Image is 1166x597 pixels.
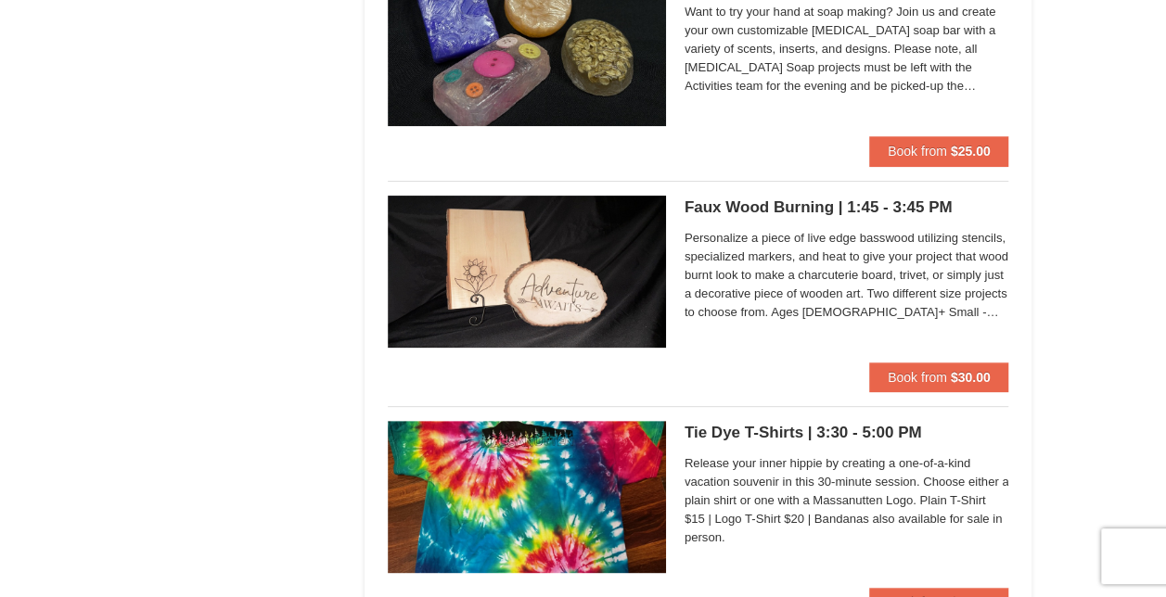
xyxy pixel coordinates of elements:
button: Book from $25.00 [869,136,1009,166]
h5: Tie Dye T-Shirts | 3:30 - 5:00 PM [685,424,1009,442]
button: Book from $30.00 [869,362,1009,392]
img: 6619869-1663-24127929.jpg [388,196,666,348]
strong: $30.00 [951,370,991,385]
strong: $25.00 [951,144,991,159]
span: Book from [888,144,947,159]
img: 6619869-1562-921990d1.png [388,421,666,573]
span: Want to try your hand at soap making? Join us and create your own customizable [MEDICAL_DATA] soa... [685,3,1009,95]
span: Release your inner hippie by creating a one-of-a-kind vacation souvenir in this 30-minute session... [685,454,1009,547]
span: Book from [888,370,947,385]
h5: Faux Wood Burning | 1:45 - 3:45 PM [685,198,1009,217]
span: Personalize a piece of live edge basswood utilizing stencils, specialized markers, and heat to gi... [685,229,1009,322]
